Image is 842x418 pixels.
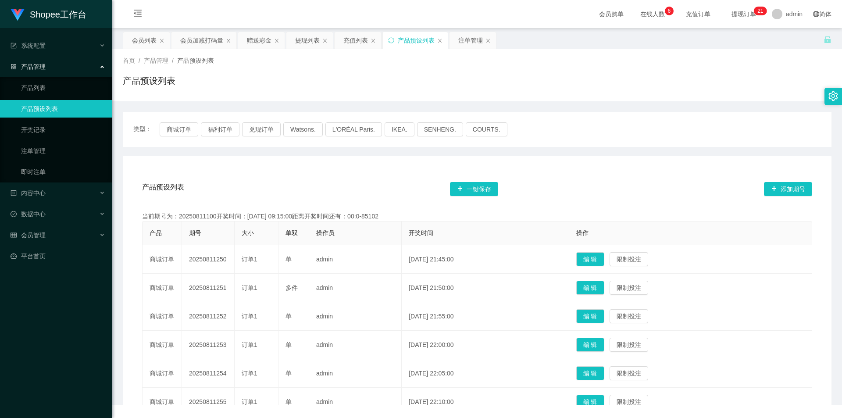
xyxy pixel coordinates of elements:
span: 订单1 [242,341,257,348]
td: [DATE] 22:00:00 [402,331,569,359]
i: 图标: close [437,38,442,43]
td: 20250811252 [182,302,235,331]
button: 福利订单 [201,122,239,136]
td: 商城订单 [143,331,182,359]
td: 商城订单 [143,245,182,274]
i: 图标: table [11,232,17,238]
i: 图标: check-circle-o [11,211,17,217]
img: logo.9652507e.png [11,9,25,21]
button: 编 辑 [576,309,604,323]
i: 图标: close [371,38,376,43]
button: 编 辑 [576,252,604,266]
span: 订单1 [242,284,257,291]
button: IKEA. [385,122,414,136]
a: 注单管理 [21,142,105,160]
td: 20250811250 [182,245,235,274]
i: 图标: form [11,43,17,49]
td: [DATE] 21:45:00 [402,245,569,274]
div: 充值列表 [343,32,368,49]
span: 类型： [133,122,160,136]
td: 20250811255 [182,388,235,416]
span: 订单1 [242,370,257,377]
div: 产品预设列表 [398,32,435,49]
span: 内容中心 [11,189,46,196]
button: Watsons. [283,122,323,136]
i: 图标: menu-fold [123,0,153,29]
td: 商城订单 [143,274,182,302]
td: admin [309,359,402,388]
button: 编 辑 [576,366,604,380]
button: 限制投注 [610,366,648,380]
div: 2021 [119,386,835,395]
button: 图标: plus一键保存 [450,182,498,196]
sup: 6 [665,7,674,15]
button: 图标: plus添加期号 [764,182,812,196]
button: 编 辑 [576,338,604,352]
span: 开奖时间 [409,229,433,236]
p: 1 [760,7,764,15]
td: admin [309,274,402,302]
span: 系统配置 [11,42,46,49]
i: 图标: appstore-o [11,64,17,70]
button: 商城订单 [160,122,198,136]
i: 图标: close [159,38,164,43]
a: Shopee工作台 [11,11,86,18]
span: 订单1 [242,313,257,320]
i: 图标: close [226,38,231,43]
span: 订单1 [242,256,257,263]
span: 操作 [576,229,589,236]
span: / [139,57,140,64]
sup: 21 [754,7,767,15]
td: 商城订单 [143,388,182,416]
div: 赠送彩金 [247,32,271,49]
a: 产品列表 [21,79,105,96]
span: 产品管理 [144,57,168,64]
span: 单双 [285,229,298,236]
span: 大小 [242,229,254,236]
i: 图标: close [322,38,328,43]
td: admin [309,388,402,416]
h1: 产品预设列表 [123,74,175,87]
span: 单 [285,398,292,405]
a: 图标: dashboard平台首页 [11,247,105,265]
span: 产品 [150,229,162,236]
span: / [172,57,174,64]
span: 多件 [285,284,298,291]
span: 充值订单 [681,11,715,17]
a: 产品预设列表 [21,100,105,118]
td: [DATE] 21:50:00 [402,274,569,302]
p: 6 [668,7,671,15]
td: 20250811253 [182,331,235,359]
span: 单 [285,341,292,348]
td: [DATE] 22:05:00 [402,359,569,388]
button: 限制投注 [610,338,648,352]
td: 商城订单 [143,359,182,388]
a: 即时注单 [21,163,105,181]
button: 兑现订单 [242,122,281,136]
div: 注单管理 [458,32,483,49]
span: 在线人数 [636,11,669,17]
div: 当前期号为：20250811100开奖时间：[DATE] 09:15:00距离开奖时间还有：00:0-85102 [142,212,812,221]
i: 图标: sync [388,37,394,43]
i: 图标: close [485,38,491,43]
span: 产品预设列表 [142,182,184,196]
p: 2 [757,7,760,15]
span: 产品预设列表 [177,57,214,64]
button: 编 辑 [576,281,604,295]
button: SENHENG. [417,122,463,136]
td: 20250811254 [182,359,235,388]
span: 会员管理 [11,232,46,239]
span: 首页 [123,57,135,64]
td: 20250811251 [182,274,235,302]
button: 限制投注 [610,281,648,295]
i: 图标: setting [828,91,838,101]
span: 数据中心 [11,211,46,218]
button: 限制投注 [610,309,648,323]
td: admin [309,245,402,274]
button: 限制投注 [610,252,648,266]
button: COURTS. [466,122,507,136]
span: 期号 [189,229,201,236]
button: 限制投注 [610,395,648,409]
i: 图标: unlock [824,36,831,43]
button: 编 辑 [576,395,604,409]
